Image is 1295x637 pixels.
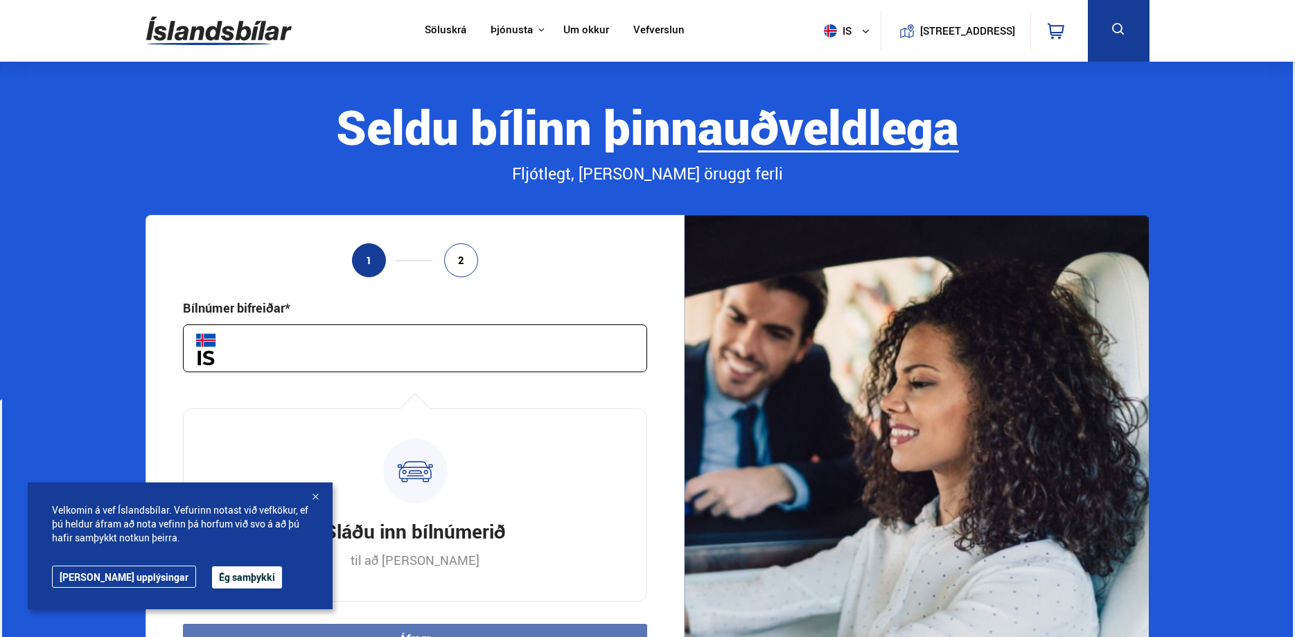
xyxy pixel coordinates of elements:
[818,10,881,51] button: is
[52,566,196,588] a: [PERSON_NAME] upplýsingar
[146,8,292,53] img: G0Ugv5HjCgRt.svg
[926,25,1010,37] button: [STREET_ADDRESS]
[824,24,837,37] img: svg+xml;base64,PHN2ZyB4bWxucz0iaHR0cDovL3d3dy53My5vcmcvMjAwMC9zdmciIHdpZHRoPSI1MTIiIGhlaWdodD0iNT...
[146,162,1149,186] div: Fljótlegt, [PERSON_NAME] öruggt ferli
[633,24,685,38] a: Vefverslun
[425,24,466,38] a: Söluskrá
[563,24,609,38] a: Um okkur
[52,503,308,545] span: Velkomin á vef Íslandsbílar. Vefurinn notast við vefkökur, ef þú heldur áfram að nota vefinn þá h...
[351,552,479,568] p: til að [PERSON_NAME]
[698,94,959,159] b: auðveldlega
[146,101,1149,152] div: Seldu bílinn þinn
[818,24,853,37] span: is
[324,518,506,544] h3: Sláðu inn bílnúmerið
[458,254,464,266] span: 2
[366,254,372,266] span: 1
[212,566,282,588] button: Ég samþykki
[183,299,290,316] div: Bílnúmer bifreiðar*
[888,11,1023,51] a: [STREET_ADDRESS]
[491,24,533,37] button: Þjónusta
